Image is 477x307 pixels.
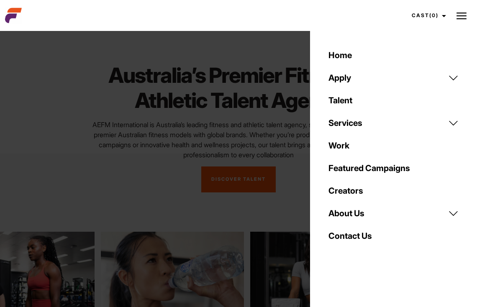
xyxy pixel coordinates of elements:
[85,63,392,113] h1: Australia’s Premier Fitness & Athletic Talent Agency
[5,7,22,24] img: cropped-aefm-brand-fav-22-square.png
[456,11,467,21] img: Burger icon
[323,134,464,157] a: Work
[429,12,439,18] span: (0)
[323,44,464,67] a: Home
[323,157,464,179] a: Featured Campaigns
[404,4,451,27] a: Cast(0)
[323,179,464,202] a: Creators
[323,112,464,134] a: Services
[323,202,464,225] a: About Us
[323,67,464,89] a: Apply
[323,225,464,247] a: Contact Us
[85,120,392,160] p: AEFM International is Australia’s leading fitness and athletic talent agency, specialising in con...
[323,89,464,112] a: Talent
[201,166,276,192] a: Discover Talent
